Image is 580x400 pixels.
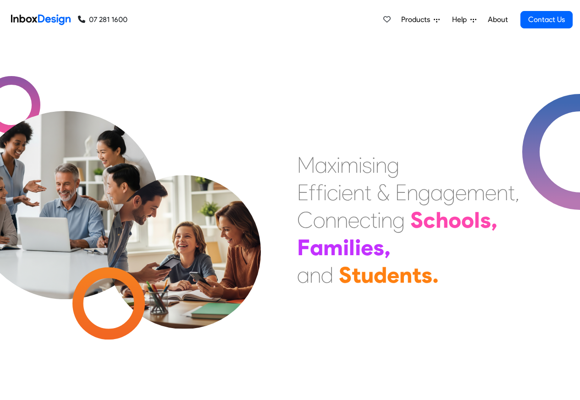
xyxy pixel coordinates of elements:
div: o [313,206,325,234]
div: i [355,234,361,261]
div: n [399,261,412,289]
div: F [297,234,310,261]
div: t [370,206,377,234]
div: i [323,179,327,206]
div: e [361,234,373,261]
span: Help [452,14,470,25]
div: M [297,151,315,179]
div: n [325,206,337,234]
div: a [315,151,327,179]
div: , [515,179,519,206]
div: l [474,206,480,234]
div: n [353,179,365,206]
div: f [316,179,323,206]
div: , [384,234,391,261]
div: i [338,179,342,206]
div: E [297,179,309,206]
div: s [362,151,372,179]
div: e [455,179,467,206]
div: n [337,206,348,234]
div: g [387,151,399,179]
div: n [309,261,321,289]
div: c [327,179,338,206]
div: n [376,151,387,179]
div: f [309,179,316,206]
div: i [377,206,381,234]
div: & [377,179,390,206]
div: m [340,151,359,179]
div: x [327,151,337,179]
div: a [297,261,309,289]
div: i [343,234,349,261]
div: o [461,206,474,234]
div: t [508,179,515,206]
div: d [374,261,387,289]
div: o [448,206,461,234]
div: s [373,234,384,261]
div: g [443,179,455,206]
div: E [395,179,407,206]
div: . [432,261,439,289]
a: 07 281 1600 [78,14,127,25]
div: h [436,206,448,234]
div: , [491,206,497,234]
div: a [310,234,323,261]
div: t [365,179,371,206]
a: About [485,11,510,29]
div: e [348,206,359,234]
div: i [372,151,376,179]
div: m [323,234,343,261]
a: Contact Us [520,11,573,28]
a: Products [398,11,443,29]
div: t [352,261,361,289]
span: Products [401,14,434,25]
div: l [349,234,355,261]
div: n [407,179,418,206]
div: c [359,206,370,234]
div: u [361,261,374,289]
div: n [497,179,508,206]
div: S [410,206,423,234]
div: e [485,179,497,206]
div: i [337,151,340,179]
div: C [297,206,313,234]
div: g [392,206,405,234]
div: S [339,261,352,289]
div: Maximising Efficient & Engagement, Connecting Schools, Families, and Students. [297,151,519,289]
div: e [387,261,399,289]
div: i [359,151,362,179]
div: t [412,261,421,289]
div: c [423,206,436,234]
div: s [421,261,432,289]
div: e [342,179,353,206]
a: Help [448,11,480,29]
div: a [431,179,443,206]
img: parents_with_child.png [88,137,280,329]
div: d [321,261,333,289]
div: m [467,179,485,206]
div: g [418,179,431,206]
div: n [381,206,392,234]
div: s [480,206,491,234]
